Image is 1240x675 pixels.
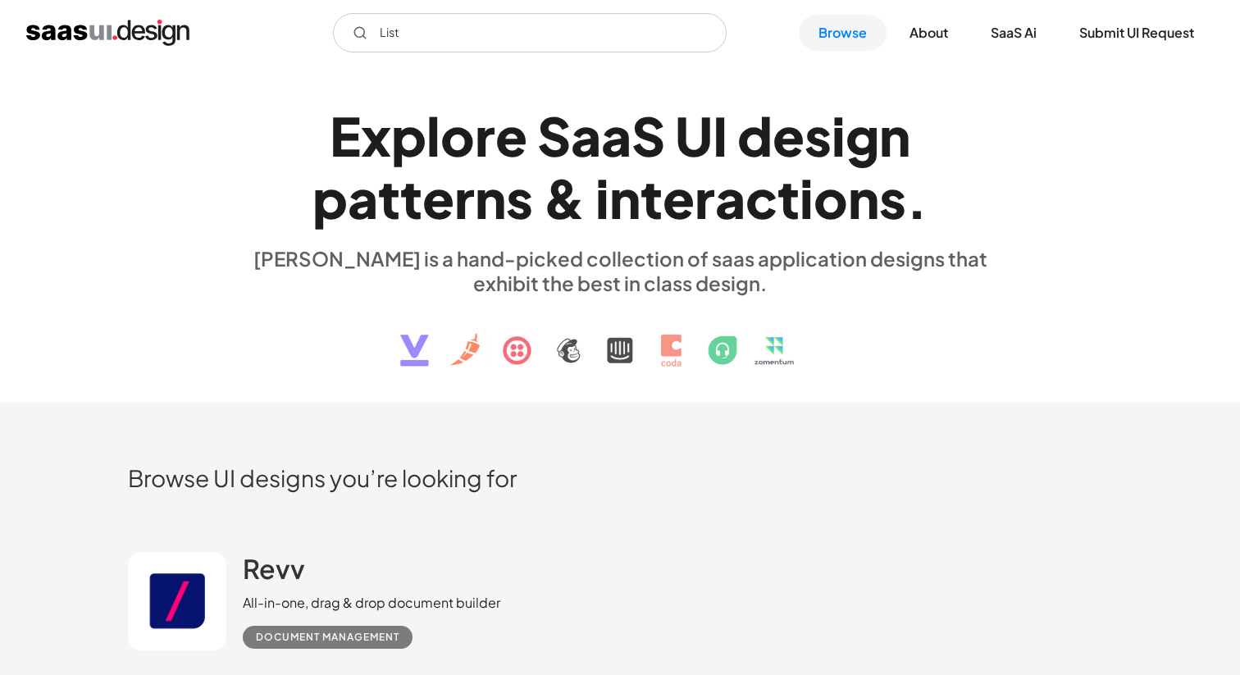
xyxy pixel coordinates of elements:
[330,104,361,167] div: E
[641,166,663,230] div: t
[372,295,868,381] img: text, icon, saas logo
[663,166,695,230] div: e
[391,104,426,167] div: p
[422,166,454,230] div: e
[848,166,879,230] div: n
[243,104,997,230] h1: Explore SaaS UI design patterns & interactions.
[906,166,928,230] div: .
[846,104,879,167] div: g
[879,166,906,230] div: s
[243,593,500,613] div: All-in-one, drag & drop document builder
[773,104,805,167] div: e
[971,15,1056,51] a: SaaS Ai
[506,166,533,230] div: s
[243,552,305,585] h2: Revv
[675,104,713,167] div: U
[128,463,1112,492] h2: Browse UI designs you’re looking for
[715,166,745,230] div: a
[595,166,609,230] div: i
[243,246,997,295] div: [PERSON_NAME] is a hand-picked collection of saas application designs that exhibit the best in cl...
[805,104,832,167] div: s
[495,104,527,167] div: e
[454,166,475,230] div: r
[832,104,846,167] div: i
[475,166,506,230] div: n
[537,104,571,167] div: S
[609,166,641,230] div: n
[879,104,910,167] div: n
[440,104,475,167] div: o
[243,552,305,593] a: Revv
[426,104,440,167] div: l
[1060,15,1214,51] a: Submit UI Request
[361,104,391,167] div: x
[737,104,773,167] div: d
[695,166,715,230] div: r
[713,104,727,167] div: I
[745,166,777,230] div: c
[475,104,495,167] div: r
[799,15,887,51] a: Browse
[256,627,399,647] div: Document Management
[890,15,968,51] a: About
[378,166,400,230] div: t
[777,166,800,230] div: t
[333,13,727,52] input: Search UI designs you're looking for...
[543,166,586,230] div: &
[26,20,189,46] a: home
[333,13,727,52] form: Email Form
[400,166,422,230] div: t
[631,104,665,167] div: S
[571,104,601,167] div: a
[312,166,348,230] div: p
[800,166,814,230] div: i
[814,166,848,230] div: o
[601,104,631,167] div: a
[348,166,378,230] div: a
